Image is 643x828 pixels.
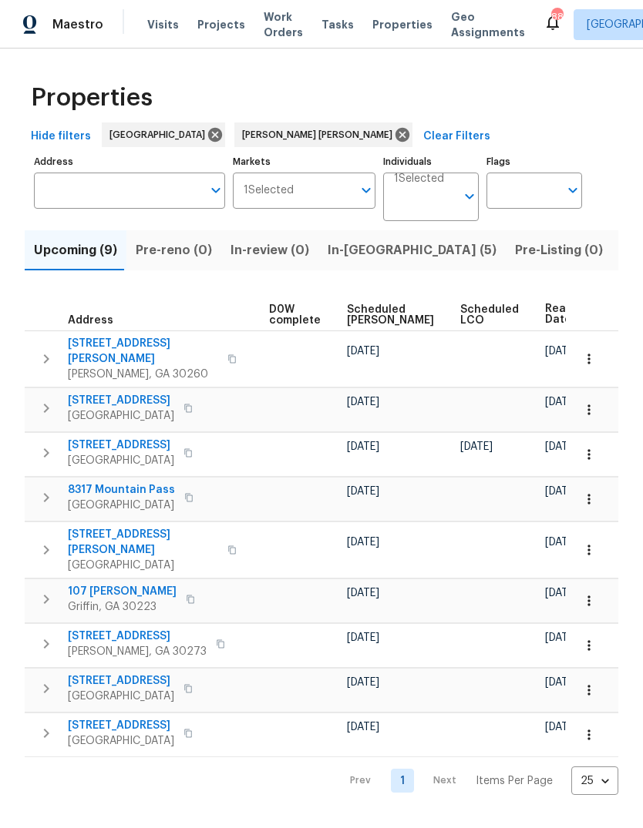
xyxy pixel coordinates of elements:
span: Upcoming (9) [34,240,117,261]
span: Ready Date [545,303,579,325]
label: Markets [233,157,376,166]
span: [STREET_ADDRESS] [68,718,174,733]
span: [DATE] [545,677,577,688]
span: [GEOGRAPHIC_DATA] [68,558,218,573]
span: [PERSON_NAME] [PERSON_NAME] [242,127,399,142]
span: [DATE] [545,632,577,643]
span: 1 Selected [244,184,294,197]
span: [STREET_ADDRESS] [68,629,207,644]
span: [DATE] [347,537,379,548]
span: [DATE] [347,632,379,643]
span: [STREET_ADDRESS] [68,673,174,689]
span: 107 [PERSON_NAME] [68,584,177,599]
span: [GEOGRAPHIC_DATA] [68,689,174,704]
span: [DATE] [545,486,577,497]
span: [DATE] [545,722,577,732]
span: [GEOGRAPHIC_DATA] [109,127,211,142]
span: Projects [197,17,245,32]
div: [PERSON_NAME] [PERSON_NAME] [234,122,412,147]
button: Open [355,179,377,201]
span: Visits [147,17,179,32]
span: [STREET_ADDRESS][PERSON_NAME] [68,336,218,367]
span: Properties [31,90,153,106]
span: Griffin, GA 30223 [68,599,177,615]
span: [DATE] [347,346,379,357]
span: [GEOGRAPHIC_DATA] [68,498,175,513]
span: [DATE] [347,677,379,688]
span: [DATE] [347,486,379,497]
span: Tasks [321,19,354,30]
div: 25 [571,761,618,801]
span: [GEOGRAPHIC_DATA] [68,453,174,468]
span: Address [68,315,113,326]
span: Geo Assignments [451,9,525,40]
span: [PERSON_NAME], GA 30260 [68,367,218,382]
span: D0W complete [269,304,321,326]
label: Individuals [383,157,479,166]
span: [PERSON_NAME], GA 30273 [68,644,207,659]
span: [DATE] [347,588,379,598]
span: 1 Selected [394,173,444,186]
span: Pre-Listing (0) [515,240,603,261]
span: [DATE] [347,397,379,407]
div: [GEOGRAPHIC_DATA] [102,122,225,147]
span: Work Orders [264,9,303,40]
p: Items Per Page [476,773,553,789]
span: [GEOGRAPHIC_DATA] [68,408,174,424]
button: Open [205,179,227,201]
span: [STREET_ADDRESS] [68,393,174,408]
button: Hide filters [25,122,97,151]
nav: Pagination Navigation [335,766,618,795]
span: [DATE] [545,397,577,407]
span: In-review (0) [231,240,309,261]
div: 88 [551,9,562,25]
button: Clear Filters [417,122,497,151]
button: Open [562,179,584,201]
span: Clear Filters [423,127,490,146]
span: Hide filters [31,127,91,146]
label: Address [34,157,225,166]
span: In-[GEOGRAPHIC_DATA] (5) [328,240,497,261]
button: Open [459,186,480,207]
span: Scheduled [PERSON_NAME] [347,304,434,326]
span: [STREET_ADDRESS] [68,437,174,453]
span: [DATE] [545,346,577,357]
span: [DATE] [460,441,493,452]
span: [STREET_ADDRESS][PERSON_NAME] [68,527,218,558]
span: Scheduled LCO [460,304,519,326]
span: Maestro [52,17,103,32]
span: [DATE] [347,722,379,732]
span: 8317 Mountain Pass [68,482,175,498]
span: [DATE] [545,537,577,548]
a: Goto page 1 [391,769,414,793]
span: [DATE] [545,588,577,598]
span: [DATE] [347,441,379,452]
label: Flags [486,157,582,166]
span: [DATE] [545,441,577,452]
span: [GEOGRAPHIC_DATA] [68,733,174,749]
span: Properties [372,17,433,32]
span: Pre-reno (0) [136,240,212,261]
